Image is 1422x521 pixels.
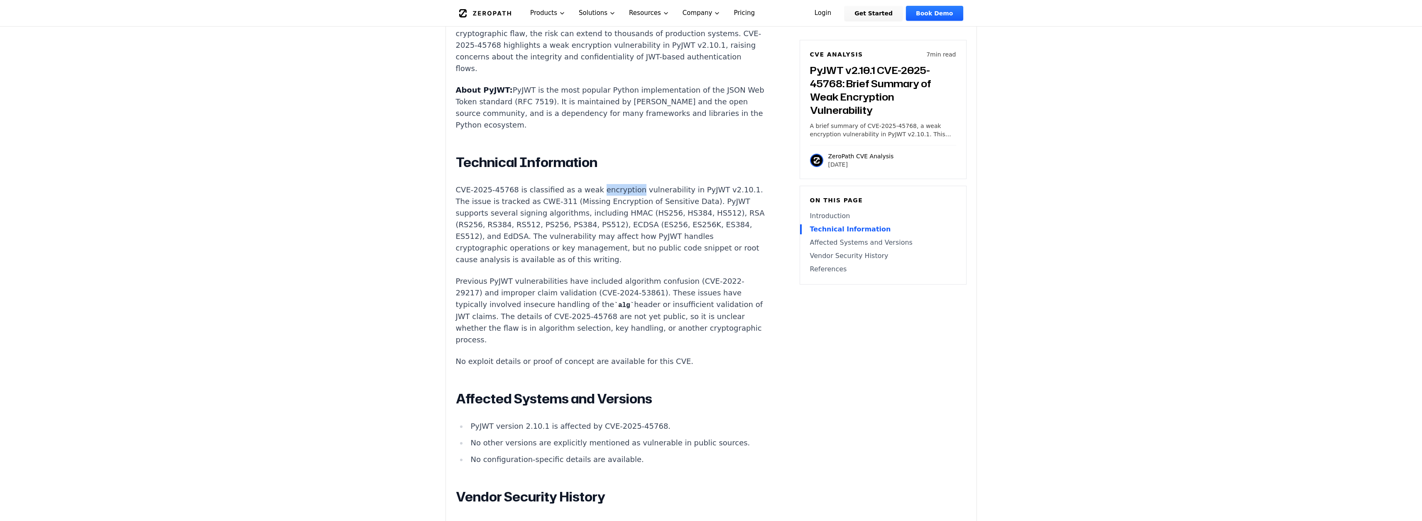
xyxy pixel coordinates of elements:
[926,50,956,59] p: 7 min read
[810,211,956,221] a: Introduction
[467,454,765,465] li: No configuration-specific details are available.
[844,6,903,21] a: Get Started
[828,160,894,169] p: [DATE]
[810,224,956,234] a: Technical Information
[456,275,765,346] p: Previous PyJWT vulnerabilities have included algorithm confusion (CVE-2022-29217) and improper cl...
[810,154,823,167] img: ZeroPath CVE Analysis
[456,489,765,505] h2: Vendor Security History
[467,437,765,449] li: No other versions are explicitly mentioned as vulnerable in public sources.
[810,122,956,138] p: A brief summary of CVE-2025-45768, a weak encryption vulnerability in PyJWT v2.10.1. This post co...
[456,391,765,407] h2: Affected Systems and Versions
[810,238,956,248] a: Affected Systems and Versions
[456,5,765,74] p: JWT tokens are a core component of authentication and authorization in modern Python web applicat...
[906,6,963,21] a: Book Demo
[810,264,956,274] a: References
[467,420,765,432] li: PyJWT version 2.10.1 is affected by CVE-2025-45768.
[810,251,956,261] a: Vendor Security History
[456,84,765,131] p: PyJWT is the most popular Python implementation of the JSON Web Token standard (RFC 7519). It is ...
[828,152,894,160] p: ZeroPath CVE Analysis
[614,302,634,309] code: alg
[810,50,863,59] h6: CVE Analysis
[456,356,765,367] p: No exploit details or proof of concept are available for this CVE.
[456,184,765,265] p: CVE-2025-45768 is classified as a weak encryption vulnerability in PyJWT v2.10.1. The issue is tr...
[805,6,842,21] a: Login
[456,154,765,171] h2: Technical Information
[810,196,956,204] h6: On this page
[456,86,513,94] strong: About PyJWT:
[810,64,956,117] h3: PyJWT v2.10.1 CVE-2025-45768: Brief Summary of Weak Encryption Vulnerability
